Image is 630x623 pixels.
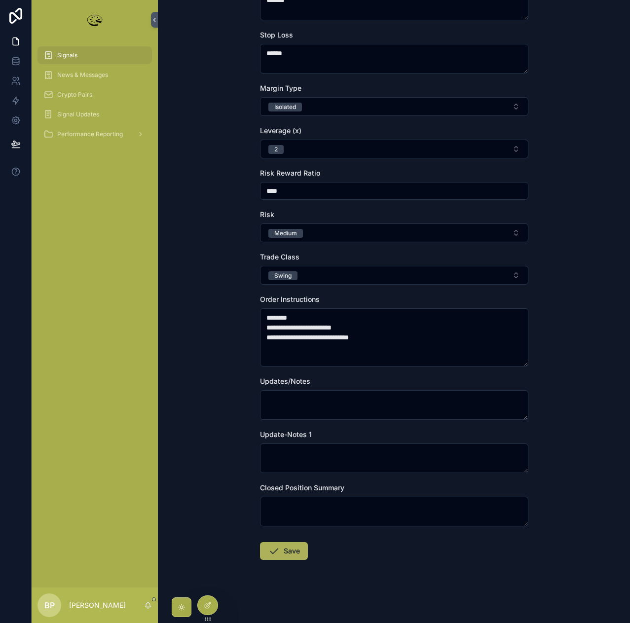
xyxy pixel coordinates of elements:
[274,145,278,154] div: 2
[260,140,528,158] button: Select Button
[260,210,274,219] span: Risk
[57,91,92,99] span: Crypto Pairs
[260,169,320,177] span: Risk Reward Ratio
[260,97,528,116] button: Select Button
[260,223,528,242] button: Select Button
[260,84,301,92] span: Margin Type
[274,103,296,111] div: Isolated
[37,106,152,123] a: Signal Updates
[37,86,152,104] a: Crypto Pairs
[37,66,152,84] a: News & Messages
[260,430,312,439] span: Update-Notes 1
[260,295,320,303] span: Order Instructions
[57,110,99,118] span: Signal Updates
[274,271,292,280] div: Swing
[32,39,158,156] div: scrollable content
[260,31,293,39] span: Stop Loss
[44,599,55,611] span: BP
[57,51,77,59] span: Signals
[57,130,123,138] span: Performance Reporting
[85,12,105,28] img: App logo
[274,229,297,238] div: Medium
[260,542,308,560] button: Save
[260,483,344,492] span: Closed Position Summary
[37,46,152,64] a: Signals
[260,266,528,285] button: Select Button
[260,253,299,261] span: Trade Class
[260,377,310,385] span: Updates/Notes
[57,71,108,79] span: News & Messages
[69,600,126,610] p: [PERSON_NAME]
[37,125,152,143] a: Performance Reporting
[260,126,301,135] span: Leverage (x)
